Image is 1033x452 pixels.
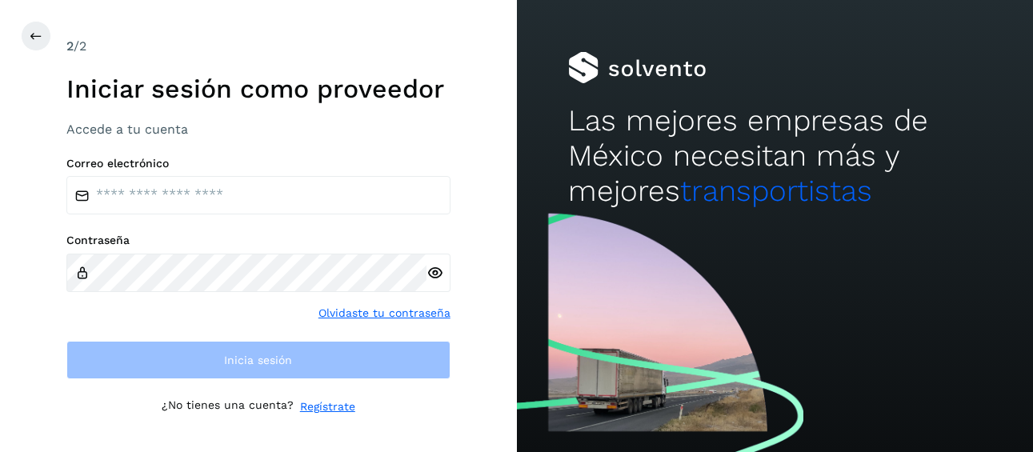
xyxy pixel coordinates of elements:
[680,174,872,208] span: transportistas
[66,341,450,379] button: Inicia sesión
[162,398,294,415] p: ¿No tienes una cuenta?
[318,305,450,322] a: Olvidaste tu contraseña
[300,398,355,415] a: Regístrate
[66,74,450,104] h1: Iniciar sesión como proveedor
[66,234,450,247] label: Contraseña
[224,354,292,366] span: Inicia sesión
[568,103,981,210] h2: Las mejores empresas de México necesitan más y mejores
[66,38,74,54] span: 2
[66,157,450,170] label: Correo electrónico
[66,122,450,137] h3: Accede a tu cuenta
